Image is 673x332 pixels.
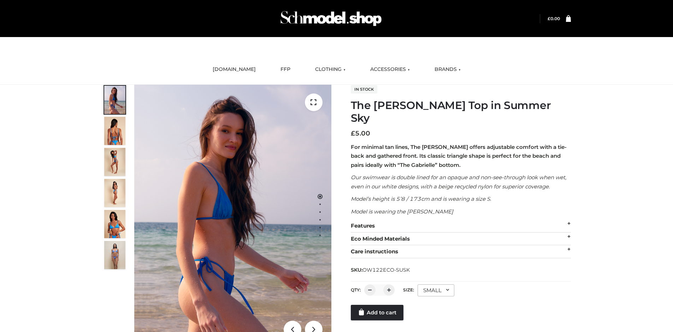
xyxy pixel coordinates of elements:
[351,99,571,125] h1: The [PERSON_NAME] Top in Summer Sky
[351,144,567,168] strong: For minimal tan lines, The [PERSON_NAME] offers adjustable comfort with a tie-back and gathered f...
[351,129,355,137] span: £
[362,267,410,273] span: OW122ECO-SUSK
[278,5,384,32] img: Schmodel Admin 964
[351,233,571,246] div: Eco Minded Materials
[351,85,377,93] span: In stock
[351,305,403,320] a: Add to cart
[429,62,466,77] a: BRANDS
[310,62,351,77] a: CLOTHING
[104,148,125,176] img: 4.Alex-top_CN-1-1-2.jpg
[207,62,261,77] a: [DOMAIN_NAME]
[351,245,571,258] div: Care instructions
[351,266,411,274] span: SKU:
[351,195,491,202] em: Model’s height is 5’8 / 173cm and is wearing a size S.
[548,16,560,21] a: £0.00
[104,117,125,145] img: 5.Alex-top_CN-1-1_1-1.jpg
[104,179,125,207] img: 3.Alex-top_CN-1-1-2.jpg
[403,287,414,292] label: Size:
[104,210,125,238] img: 2.Alex-top_CN-1-1-2.jpg
[104,86,125,114] img: 1.Alex-top_SS-1_4464b1e7-c2c9-4e4b-a62c-58381cd673c0-1.jpg
[351,219,571,233] div: Features
[351,129,370,137] bdi: 5.00
[351,174,566,190] em: Our swimwear is double lined for an opaque and non-see-through look when wet, even in our white d...
[351,287,361,292] label: QTY:
[275,62,296,77] a: FFP
[548,16,560,21] bdi: 0.00
[548,16,550,21] span: £
[351,208,453,215] em: Model is wearing the [PERSON_NAME]
[365,62,415,77] a: ACCESSORIES
[418,284,454,296] div: SMALL
[104,241,125,269] img: SSVC.jpg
